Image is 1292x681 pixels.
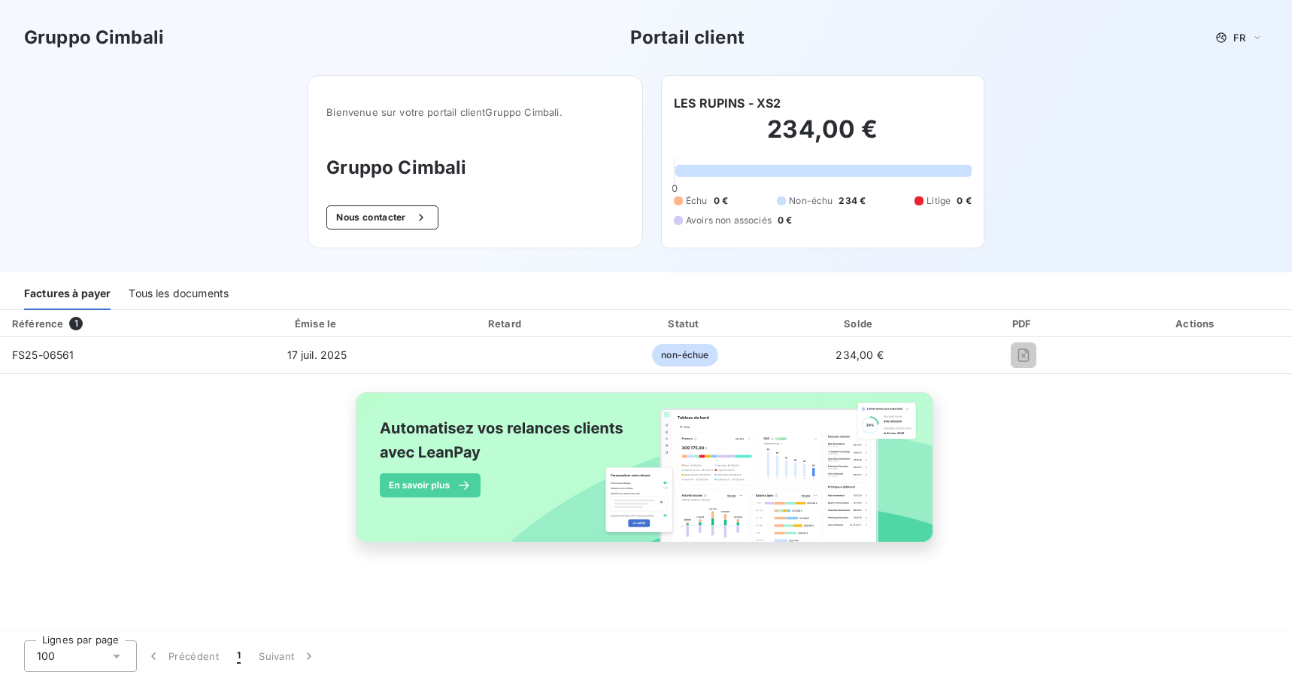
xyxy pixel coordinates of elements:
h3: Portail client [630,24,745,51]
div: Référence [12,318,63,330]
span: 0 € [778,214,792,227]
span: 234,00 € [836,348,883,361]
span: 17 juil. 2025 [287,348,347,361]
span: FS25-06561 [12,348,74,361]
span: Échu [686,194,708,208]
div: Solde [776,316,942,331]
span: Non-échu [789,194,833,208]
span: 100 [37,649,55,664]
button: Nous contacter [326,205,438,230]
div: Retard [419,316,594,331]
span: non-échue [652,344,717,366]
div: PDF [949,316,1098,331]
span: 234 € [839,194,866,208]
div: Émise le [222,316,413,331]
span: 0 [672,182,678,194]
h2: 234,00 € [674,114,972,160]
span: 0 € [714,194,728,208]
div: Factures à payer [24,278,111,310]
img: banner [342,383,950,568]
span: Avoirs non associés [686,214,772,227]
button: Suivant [250,640,326,672]
h3: Gruppo Cimbali [326,154,624,181]
span: Bienvenue sur votre portail client Gruppo Cimbali . [326,106,624,118]
h6: LES RUPINS - XS2 [674,94,781,112]
span: FR [1233,32,1245,44]
span: 1 [237,649,241,664]
span: 1 [69,317,83,330]
span: 0 € [957,194,971,208]
div: Statut [599,316,770,331]
h3: Gruppo Cimbali [24,24,164,51]
span: Litige [927,194,951,208]
div: Actions [1104,316,1289,331]
div: Tous les documents [129,278,229,310]
button: Précédent [137,640,228,672]
button: 1 [228,640,250,672]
